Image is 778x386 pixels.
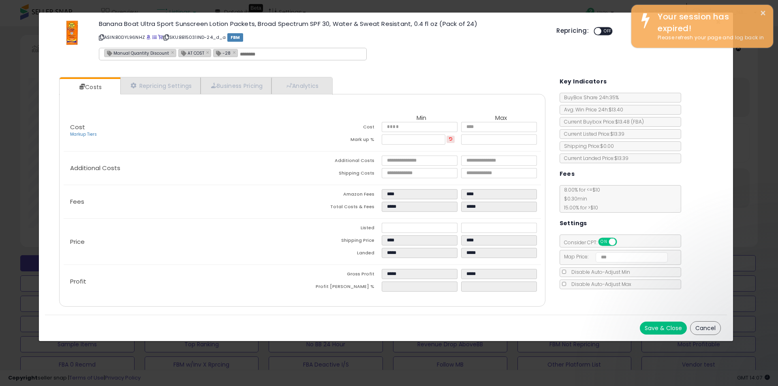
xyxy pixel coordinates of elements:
[302,202,382,214] td: Total Costs & Fees
[302,168,382,181] td: Shipping Costs
[201,77,271,94] a: Business Pricing
[120,77,201,94] a: Repricing Settings
[64,124,302,138] p: Cost
[560,253,668,260] span: Map Price:
[302,156,382,168] td: Additional Costs
[652,11,767,34] div: Your session has expired!
[560,94,619,101] span: BuyBox Share 24h: 35%
[99,21,544,27] h3: Banana Boat Ultra Sport Sunscreen Lotion Packets, Broad Spectrum SPF 30, Water & Sweat Resistant,...
[302,134,382,147] td: Mark up %
[560,155,628,162] span: Current Landed Price: $13.39
[214,49,231,56] span: -28
[179,49,204,56] span: AT COST
[233,49,237,56] a: ×
[302,189,382,202] td: Amazon Fees
[461,115,541,122] th: Max
[302,269,382,282] td: Gross Profit
[690,321,721,335] button: Cancel
[631,118,644,125] span: ( FBA )
[560,130,624,137] span: Current Listed Price: $13.39
[556,28,589,34] h5: Repricing:
[616,239,628,245] span: OFF
[158,34,162,41] a: Your listing only
[640,322,687,335] button: Save & Close
[302,282,382,294] td: Profit [PERSON_NAME] %
[599,239,609,245] span: ON
[99,31,544,44] p: ASIN: B0DYL96NHZ | SKU: BB15031IND-24_d_a
[64,198,302,205] p: Fees
[652,34,767,42] div: Please refresh your page and log back in
[560,77,607,87] h5: Key Indicators
[560,118,644,125] span: Current Buybox Price:
[206,49,211,56] a: ×
[560,204,598,211] span: 15.00 % for > $10
[105,49,169,56] span: Manual Quantity Discount
[152,34,157,41] a: All offer listings
[567,269,630,275] span: Disable Auto-Adjust Min
[60,79,120,95] a: Costs
[271,77,331,94] a: Analytics
[382,115,461,122] th: Min
[171,49,176,56] a: ×
[302,122,382,134] td: Cost
[146,34,151,41] a: BuyBox page
[227,33,244,42] span: FBM
[70,131,97,137] a: Markup Tiers
[560,143,614,149] span: Shipping Price: $0.00
[560,186,600,211] span: 8.00 % for <= $10
[560,218,587,228] h5: Settings
[567,281,631,288] span: Disable Auto-Adjust Max
[60,21,84,45] img: 41YkfcFMiTL._SL60_.jpg
[760,8,766,18] button: ×
[302,235,382,248] td: Shipping Price
[64,278,302,285] p: Profit
[302,223,382,235] td: Listed
[64,165,302,171] p: Additional Costs
[560,195,587,202] span: $0.30 min
[560,106,623,113] span: Avg. Win Price 24h: $13.40
[64,239,302,245] p: Price
[560,169,575,179] h5: Fees
[615,118,644,125] span: $13.48
[601,28,614,35] span: OFF
[302,248,382,260] td: Landed
[560,239,628,246] span: Consider CPT:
